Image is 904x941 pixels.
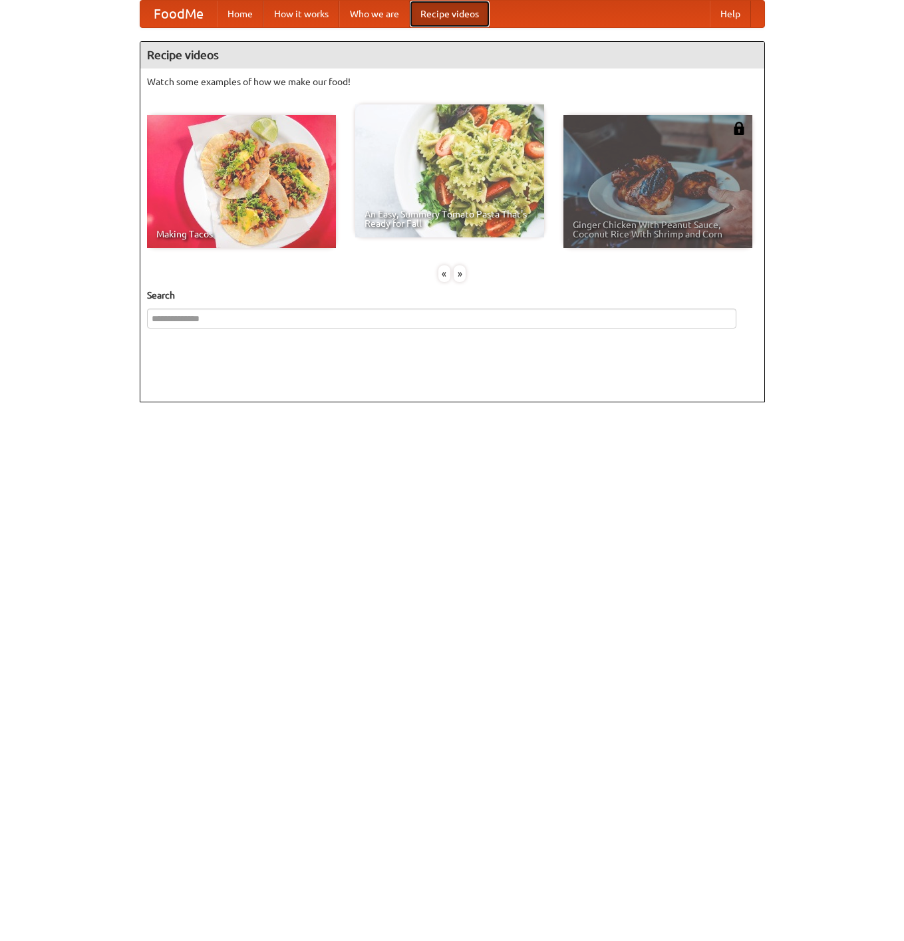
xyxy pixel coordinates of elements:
div: » [454,265,466,282]
span: Making Tacos [156,229,327,239]
a: FoodMe [140,1,217,27]
a: Help [710,1,751,27]
span: An Easy, Summery Tomato Pasta That's Ready for Fall [365,209,535,228]
h5: Search [147,289,758,302]
h4: Recipe videos [140,42,764,68]
a: Home [217,1,263,27]
img: 483408.png [732,122,746,135]
a: An Easy, Summery Tomato Pasta That's Ready for Fall [355,104,544,237]
a: Recipe videos [410,1,490,27]
div: « [438,265,450,282]
a: Making Tacos [147,115,336,248]
a: How it works [263,1,339,27]
a: Who we are [339,1,410,27]
p: Watch some examples of how we make our food! [147,75,758,88]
